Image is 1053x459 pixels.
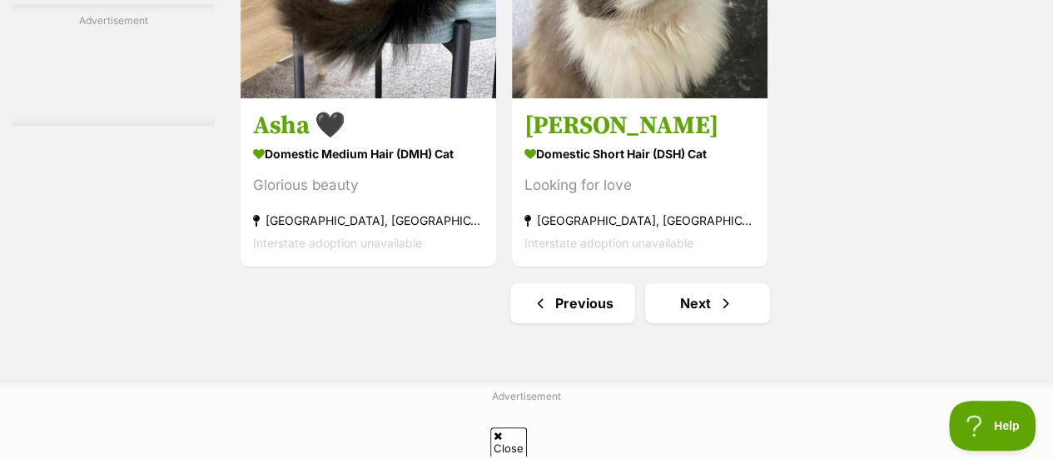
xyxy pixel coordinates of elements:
strong: Domestic Medium Hair (DMH) Cat [253,142,484,166]
div: Looking for love [524,174,755,197]
div: Glorious beauty [253,174,484,197]
div: Advertisement [12,4,214,126]
h3: [PERSON_NAME] [524,110,755,142]
span: Interstate adoption unavailable [524,236,693,250]
strong: Domestic Short Hair (DSH) Cat [524,142,755,166]
a: Asha 🖤 Domestic Medium Hair (DMH) Cat Glorious beauty [GEOGRAPHIC_DATA], [GEOGRAPHIC_DATA] Inters... [241,97,496,267]
span: Close [490,427,527,457]
a: [PERSON_NAME] Domestic Short Hair (DSH) Cat Looking for love [GEOGRAPHIC_DATA], [GEOGRAPHIC_DATA]... [512,97,767,267]
strong: [GEOGRAPHIC_DATA], [GEOGRAPHIC_DATA] [253,209,484,232]
a: Next page [645,283,770,323]
a: Previous page [510,283,635,323]
iframe: Help Scout Beacon - Open [949,401,1036,451]
nav: Pagination [239,283,1041,323]
h3: Asha 🖤 [253,110,484,142]
strong: [GEOGRAPHIC_DATA], [GEOGRAPHIC_DATA] [524,209,755,232]
span: Interstate adoption unavailable [253,236,422,250]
